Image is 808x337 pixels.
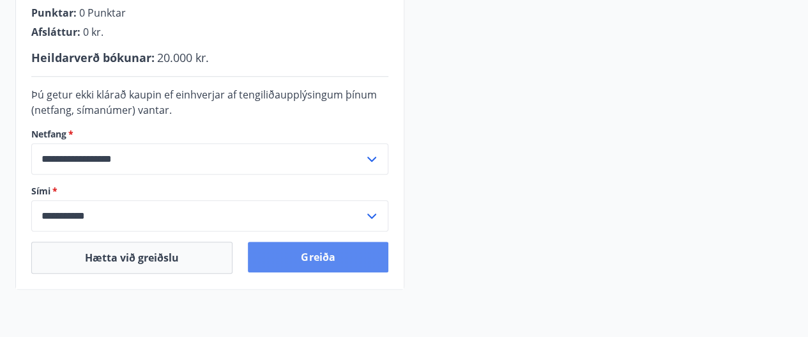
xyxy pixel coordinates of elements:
[83,25,103,39] span: 0 kr.
[79,6,126,20] span: 0 Punktar
[31,25,80,39] span: Afsláttur :
[31,242,232,274] button: Hætta við greiðslu
[31,128,388,141] label: Netfang
[31,6,77,20] span: Punktar :
[31,88,377,117] span: Þú getur ekki klárað kaupin ef einhverjar af tengiliðaupplýsingum þínum (netfang, símanúmer) vantar.
[31,185,388,198] label: Sími
[157,50,209,65] span: 20.000 kr.
[248,242,388,272] button: Greiða
[31,50,155,65] span: Heildarverð bókunar :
